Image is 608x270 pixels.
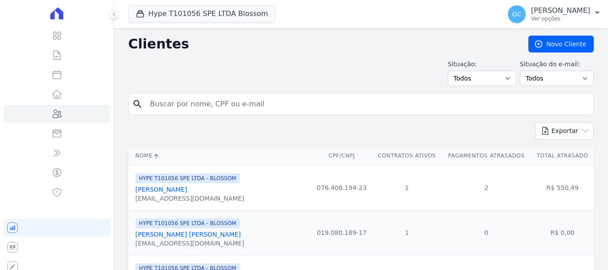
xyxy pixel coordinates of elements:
[531,210,594,255] td: R$ 0,00
[128,5,276,22] button: Hype T101056 SPE LTDA Blossom
[372,210,442,255] td: 1
[135,186,187,193] a: [PERSON_NAME]
[145,95,590,113] input: Buscar por nome, CPF ou e-mail
[531,15,590,22] p: Ver opções
[135,239,244,248] div: [EMAIL_ADDRESS][DOMAIN_NAME]
[531,147,594,165] th: Total Atrasado
[520,60,594,69] label: Situação do e-mail:
[135,173,240,183] span: HYPE T101056 SPE LTDA - BLOSSOM
[311,210,372,255] td: 019.080.189-17
[135,231,241,238] a: [PERSON_NAME] [PERSON_NAME]
[442,210,531,255] td: 0
[512,11,522,17] span: GC
[135,194,244,203] div: [EMAIL_ADDRESS][DOMAIN_NAME]
[372,147,442,165] th: Contratos Ativos
[128,36,514,52] h2: Clientes
[528,36,594,52] a: Novo Cliente
[128,147,311,165] th: Nome
[442,165,531,210] td: 2
[448,60,516,69] label: Situação:
[132,99,143,109] i: search
[442,147,531,165] th: Pagamentos Atrasados
[501,2,608,27] button: GC [PERSON_NAME] Ver opções
[311,147,372,165] th: CPF/CNPJ
[372,165,442,210] td: 1
[535,122,594,140] button: Exportar
[531,6,590,15] p: [PERSON_NAME]
[531,165,594,210] td: R$ 550,49
[135,218,240,228] span: HYPE T101056 SPE LTDA - BLOSSOM
[311,165,372,210] td: 076.408.194-23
